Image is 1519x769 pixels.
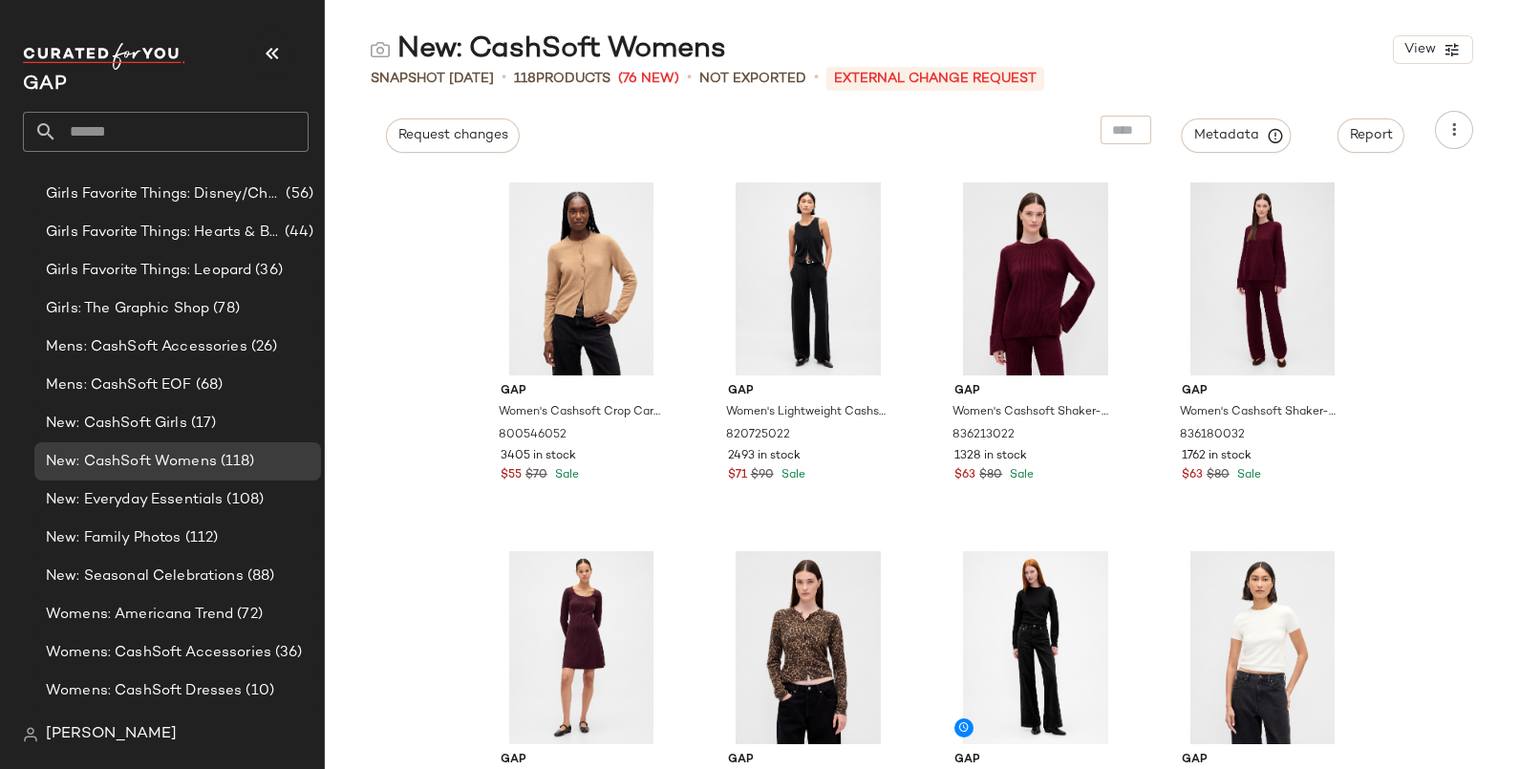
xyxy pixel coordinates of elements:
span: Womens: Americana Trend [46,604,233,626]
button: Report [1337,118,1404,153]
span: (26) [247,336,278,358]
span: Sale [551,469,579,481]
button: View [1393,35,1473,64]
img: svg%3e [371,40,390,59]
img: cn60161508.jpg [713,551,905,744]
span: Gap [1182,383,1343,400]
span: (44) [281,222,313,244]
span: • [814,67,819,90]
span: 3405 in stock [501,448,576,465]
img: cn60079589.jpg [1166,551,1359,744]
span: (68) [192,374,224,396]
button: Request changes [386,118,520,153]
div: Products [514,69,610,89]
span: Not Exported [699,69,806,89]
div: New: CashSoft Womens [371,31,726,69]
span: 836180032 [1180,427,1245,444]
span: Sale [1006,469,1034,481]
span: $70 [525,467,547,484]
span: 118 [514,72,536,86]
span: $63 [1182,467,1203,484]
span: Gap [501,752,662,769]
img: cn60487301.jpg [485,551,677,744]
span: Report [1349,128,1393,143]
span: Gap [501,383,662,400]
span: 800546052 [499,427,567,444]
span: Women's Cashsoft Shaker-Stitch Boyfriend Sweater by Gap Tuscan Red Size XL [952,404,1114,421]
span: New: Everyday Essentials [46,489,223,511]
span: 820725022 [726,427,790,444]
span: 2493 in stock [728,448,801,465]
span: Women's Cashsoft Shaker-Stitch Sweater Pants by Gap Tuscan Red Size S [1180,404,1341,421]
span: Gap [954,752,1116,769]
span: Girls Favorite Things: Disney/Characters [46,183,282,205]
span: Request changes [397,128,508,143]
img: cn60151471.jpg [939,182,1131,375]
span: Womens: CashSoft Dresses [46,680,242,702]
span: • [502,67,506,90]
span: Women's Cashsoft Crop Cardigan by Gap Camel [PERSON_NAME] Size S [499,404,660,421]
span: New: CashSoft Womens [46,451,217,473]
span: $80 [1207,467,1230,484]
span: Gap [728,383,889,400]
span: [PERSON_NAME] [46,723,177,746]
span: (10) [242,680,274,702]
span: Gap [728,752,889,769]
img: cn60152595.jpg [1166,182,1359,375]
img: cn60728372.jpg [939,551,1131,744]
span: $90 [751,467,774,484]
img: cfy_white_logo.C9jOOHJF.svg [23,43,185,70]
span: (108) [223,489,264,511]
span: (72) [233,604,263,626]
span: (36) [271,642,303,664]
span: Gap [954,383,1116,400]
span: (56) [282,183,313,205]
span: Mens: CashSoft Accessories [46,336,247,358]
span: Girls: The Graphic Shop [46,298,209,320]
span: $71 [728,467,747,484]
span: Metadata [1193,127,1280,144]
span: (17) [187,413,217,435]
span: $63 [954,467,975,484]
span: Sale [1233,469,1261,481]
button: Metadata [1182,118,1292,153]
span: 1328 in stock [954,448,1027,465]
span: Snapshot [DATE] [371,69,494,89]
span: (112) [182,527,219,549]
img: cn60127565.jpg [485,182,677,375]
span: • [687,67,692,90]
span: View [1403,42,1436,57]
span: (36) [251,260,283,282]
span: Gap [1182,752,1343,769]
span: Womens: CashSoft Accessories [46,642,271,664]
span: Sale [778,469,805,481]
span: Women's Lightweight Cashsoft Tailored Pants by Gap Black Size L [726,404,888,421]
span: New: CashSoft Girls [46,413,187,435]
span: 836213022 [952,427,1015,444]
span: Current Company Name [23,75,67,95]
img: cn60199881.jpg [713,182,905,375]
span: New: Family Photos [46,527,182,549]
p: External Change Request [826,67,1044,91]
span: $80 [979,467,1002,484]
span: 1762 in stock [1182,448,1252,465]
span: New: Seasonal Celebrations [46,566,244,587]
span: (118) [217,451,255,473]
span: (78) [209,298,240,320]
span: (88) [244,566,275,587]
span: Mens: CashSoft EOF [46,374,192,396]
span: Girls Favorite Things: Leopard [46,260,251,282]
span: $55 [501,467,522,484]
span: Girls Favorite Things: Hearts & Bows [46,222,281,244]
span: (76 New) [618,69,679,89]
img: svg%3e [23,727,38,742]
